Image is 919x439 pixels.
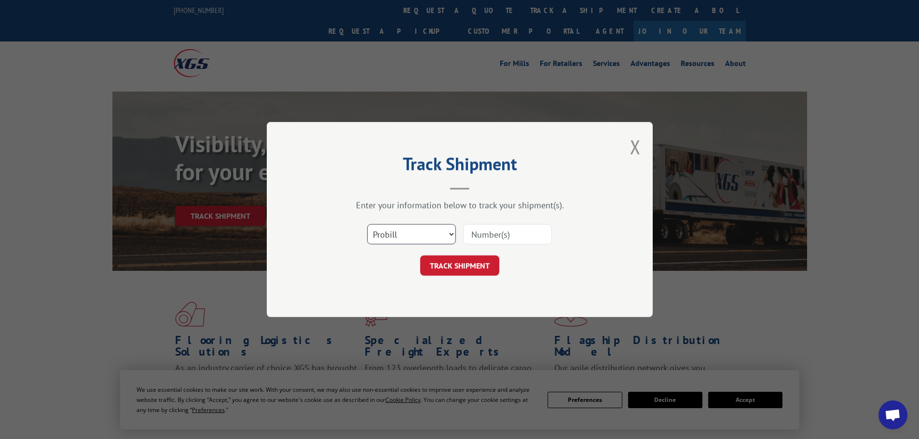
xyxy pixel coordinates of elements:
[315,200,604,211] div: Enter your information below to track your shipment(s).
[463,224,552,244] input: Number(s)
[878,400,907,429] div: Open chat
[315,157,604,175] h2: Track Shipment
[630,134,641,160] button: Close modal
[420,255,499,276] button: TRACK SHIPMENT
